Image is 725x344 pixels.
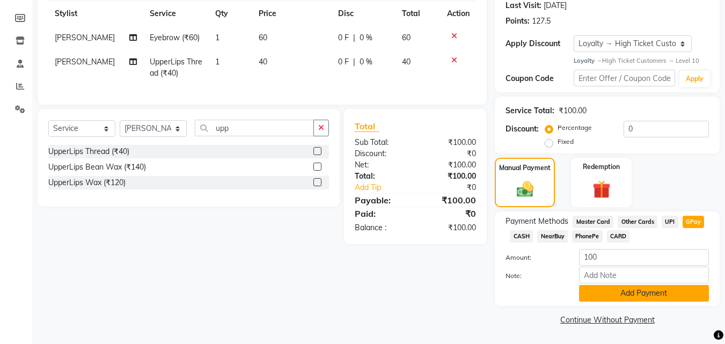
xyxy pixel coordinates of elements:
[607,230,630,243] span: CARD
[497,314,717,326] a: Continue Without Payment
[48,2,143,26] th: Stylist
[679,71,710,87] button: Apply
[347,159,415,171] div: Net:
[558,137,574,147] label: Fixed
[48,177,126,188] div: UpperLips Wax (₹120)
[506,16,530,27] div: Points:
[618,216,657,228] span: Other Cards
[415,159,484,171] div: ₹100.00
[506,216,568,227] span: Payment Methods
[347,182,427,193] a: Add Tip
[662,216,678,228] span: UPI
[497,253,570,262] label: Amount:
[506,73,573,84] div: Coupon Code
[347,148,415,159] div: Discount:
[347,207,415,220] div: Paid:
[574,70,675,86] input: Enter Offer / Coupon Code
[583,162,620,172] label: Redemption
[402,33,411,42] span: 60
[252,2,332,26] th: Price
[587,178,616,200] img: _gift.svg
[347,194,415,207] div: Payable:
[511,179,539,199] img: _cash.svg
[415,148,484,159] div: ₹0
[573,216,613,228] span: Master Card
[360,32,372,43] span: 0 %
[415,207,484,220] div: ₹0
[259,57,267,67] span: 40
[396,2,441,26] th: Total
[332,2,396,26] th: Disc
[579,267,709,283] input: Add Note
[441,2,476,26] th: Action
[415,171,484,182] div: ₹100.00
[574,56,709,65] div: High Ticket Customers → Level 10
[558,123,592,133] label: Percentage
[532,16,551,27] div: 127.5
[402,57,411,67] span: 40
[48,162,146,173] div: UpperLips Bean Wax (₹140)
[415,137,484,148] div: ₹100.00
[510,230,533,243] span: CASH
[347,137,415,148] div: Sub Total:
[55,33,115,42] span: [PERSON_NAME]
[150,33,200,42] span: Eyebrow (₹60)
[572,230,603,243] span: PhonePe
[579,249,709,266] input: Amount
[506,105,554,116] div: Service Total:
[347,222,415,233] div: Balance :
[427,182,485,193] div: ₹0
[347,171,415,182] div: Total:
[150,57,202,78] span: UpperLips Thread (₹40)
[415,222,484,233] div: ₹100.00
[506,38,573,49] div: Apply Discount
[259,33,267,42] span: 60
[499,163,551,173] label: Manual Payment
[579,285,709,302] button: Add Payment
[353,32,355,43] span: |
[360,56,372,68] span: 0 %
[574,57,602,64] strong: Loyalty →
[338,56,349,68] span: 0 F
[55,57,115,67] span: [PERSON_NAME]
[355,121,379,132] span: Total
[683,216,705,228] span: GPay
[143,2,209,26] th: Service
[215,33,219,42] span: 1
[48,146,129,157] div: UpperLips Thread (₹40)
[215,57,219,67] span: 1
[195,120,314,136] input: Search or Scan
[559,105,587,116] div: ₹100.00
[497,271,570,281] label: Note:
[506,123,539,135] div: Discount:
[537,230,568,243] span: NearBuy
[209,2,252,26] th: Qty
[415,194,484,207] div: ₹100.00
[353,56,355,68] span: |
[338,32,349,43] span: 0 F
